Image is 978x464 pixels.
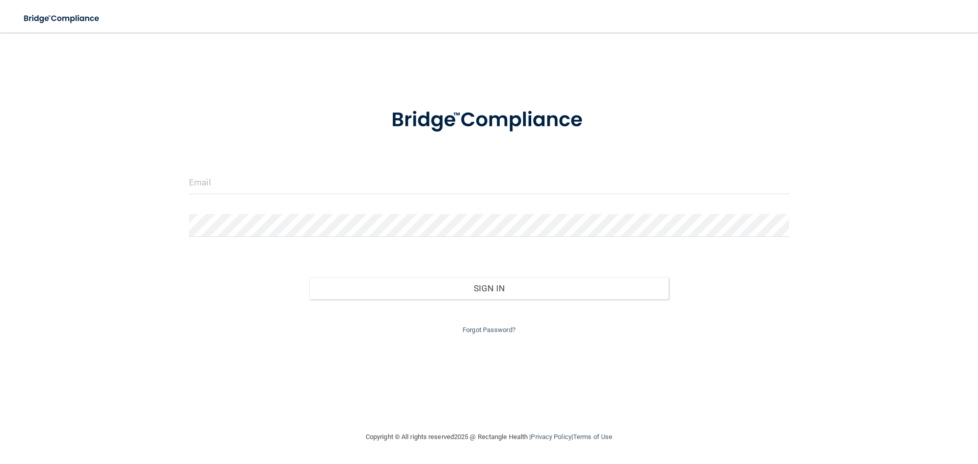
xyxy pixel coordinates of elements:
[463,326,515,334] a: Forgot Password?
[189,171,789,194] input: Email
[303,421,675,453] div: Copyright © All rights reserved 2025 @ Rectangle Health | |
[573,433,612,441] a: Terms of Use
[15,8,109,29] img: bridge_compliance_login_screen.278c3ca4.svg
[531,433,571,441] a: Privacy Policy
[370,94,608,147] img: bridge_compliance_login_screen.278c3ca4.svg
[309,277,669,299] button: Sign In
